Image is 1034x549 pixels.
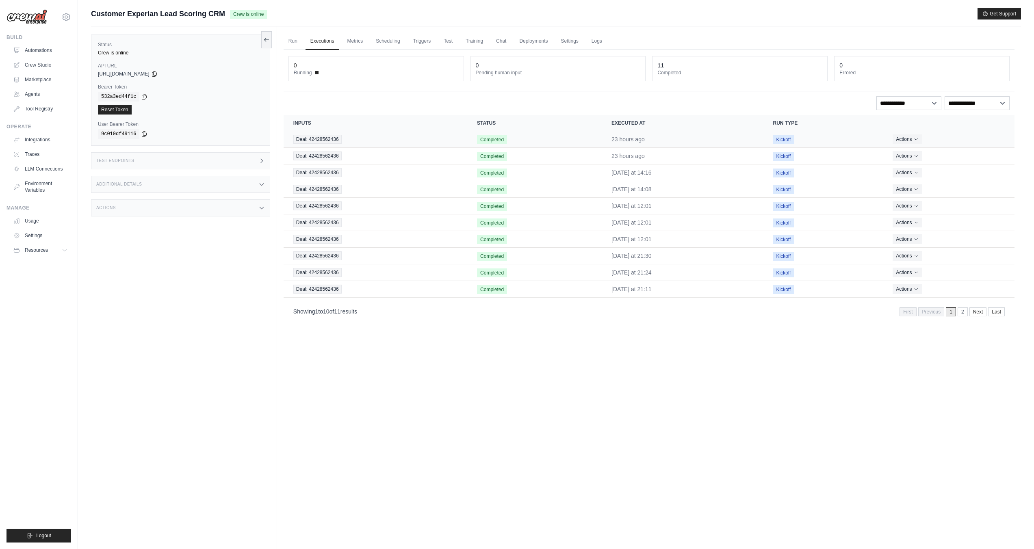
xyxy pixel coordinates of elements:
label: User Bearer Token [98,121,263,128]
p: Showing to of results [293,307,357,316]
button: Logout [7,529,71,543]
a: Reset Token [98,105,132,115]
span: 10 [323,308,329,315]
button: Actions for execution [893,218,921,227]
th: Status [467,115,602,131]
img: Logo [7,9,47,25]
h3: Actions [96,205,116,210]
section: Crew executions table [284,115,1014,322]
th: Run Type [763,115,883,131]
span: Previous [918,307,945,316]
a: View execution details for Deal [293,168,457,177]
a: Chat [491,33,511,50]
time: August 21, 2025 at 14:28 CEST [611,136,645,143]
span: Kickoff [773,169,794,177]
a: View execution details for Deal [293,218,457,227]
div: Manage [7,205,71,211]
label: Bearer Token [98,84,263,90]
span: Completed [477,218,507,227]
button: Actions for execution [893,251,921,261]
h3: Test Endpoints [96,158,134,163]
time: August 21, 2025 at 14:20 CEST [611,153,645,159]
a: LLM Connections [10,162,71,175]
a: Usage [10,214,71,227]
span: Deal: 42428562436 [293,168,342,177]
a: Settings [556,33,583,50]
button: Resources [10,244,71,257]
span: 11 [334,308,340,315]
span: [URL][DOMAIN_NAME] [98,71,150,77]
time: August 21, 2025 at 12:01 CEST [611,219,652,226]
div: 0 [476,61,479,69]
a: Last [988,307,1005,316]
span: Completed [477,135,507,144]
a: View execution details for Deal [293,185,457,194]
span: Deal: 42428562436 [293,251,342,260]
button: Actions for execution [893,284,921,294]
span: 1 [946,307,956,316]
span: Completed [477,252,507,261]
a: View execution details for Deal [293,268,457,277]
span: Completed [477,285,507,294]
a: Tool Registry [10,102,71,115]
time: August 19, 2025 at 21:30 CEST [611,253,652,259]
a: Marketplace [10,73,71,86]
span: Kickoff [773,252,794,261]
span: Kickoff [773,218,794,227]
span: Kickoff [773,268,794,277]
span: Kickoff [773,235,794,244]
time: August 21, 2025 at 12:01 CEST [611,236,652,242]
label: Status [98,41,263,48]
a: View execution details for Deal [293,285,457,294]
button: Actions for execution [893,201,921,211]
time: August 19, 2025 at 21:24 CEST [611,269,652,276]
span: Resources [25,247,48,253]
span: Kickoff [773,135,794,144]
span: Completed [477,185,507,194]
nav: Pagination [284,301,1014,322]
span: Deal: 42428562436 [293,268,342,277]
a: View execution details for Deal [293,235,457,244]
a: Scheduling [371,33,405,50]
a: Metrics [342,33,368,50]
span: Deal: 42428562436 [293,185,342,194]
button: Get Support [978,8,1021,19]
div: Operate [7,123,71,130]
div: Crew is online [98,50,263,56]
span: Kickoff [773,152,794,161]
button: Actions for execution [893,168,921,177]
span: Completed [477,202,507,211]
div: 0 [294,61,297,69]
div: 0 [839,61,843,69]
div: Build [7,34,71,41]
a: Next [969,307,987,316]
a: Run [284,33,302,50]
button: Actions for execution [893,234,921,244]
code: 532a3ed44f1c [98,92,139,102]
code: 9c010df49116 [98,129,139,139]
a: Crew Studio [10,58,71,71]
button: Actions for execution [893,268,921,277]
span: Logout [36,532,51,539]
span: Deal: 42428562436 [293,135,342,144]
th: Executed at [602,115,763,131]
span: Kickoff [773,185,794,194]
span: Customer Experian Lead Scoring CRM [91,8,225,19]
a: View execution details for Deal [293,201,457,210]
span: First [900,307,916,316]
span: Completed [477,235,507,244]
span: Completed [477,169,507,177]
a: 2 [958,307,968,316]
time: August 21, 2025 at 14:08 CEST [611,186,652,192]
a: View execution details for Deal [293,251,457,260]
a: Test [439,33,457,50]
span: Completed [477,152,507,161]
th: Inputs [284,115,467,131]
div: 11 [657,61,664,69]
dt: Completed [657,69,822,76]
a: Logs [587,33,607,50]
span: Running [294,69,312,76]
a: Triggers [408,33,436,50]
span: Deal: 42428562436 [293,285,342,294]
a: View execution details for Deal [293,151,457,160]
